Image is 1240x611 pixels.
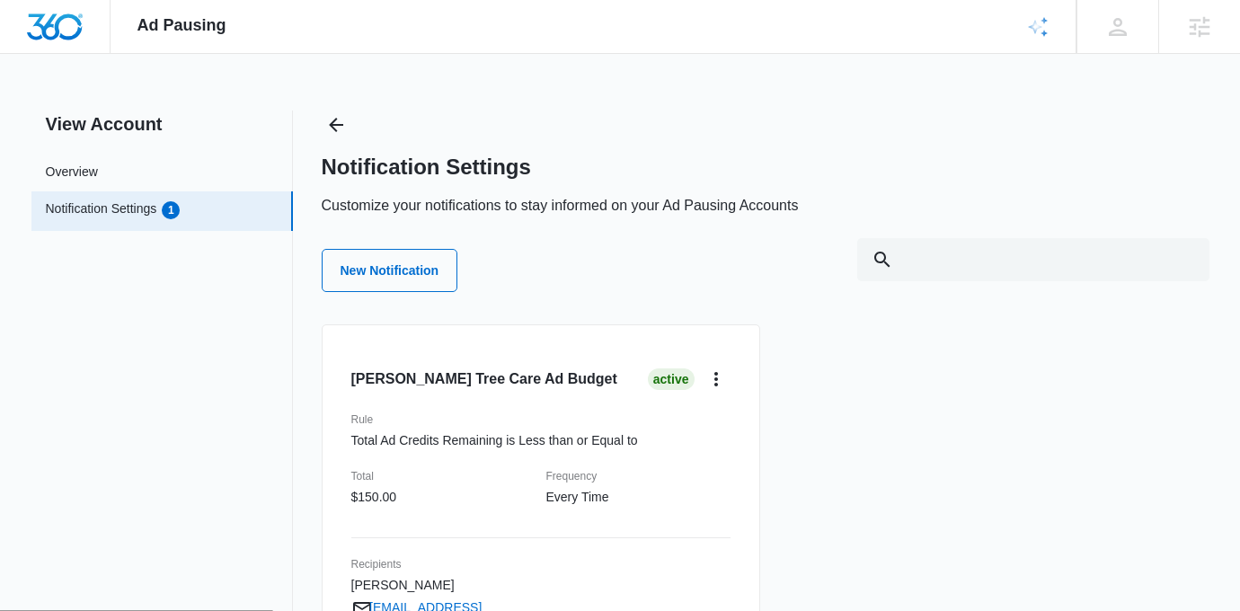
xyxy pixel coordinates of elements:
[351,488,536,507] p: $150.00
[199,106,303,118] div: Keywords by Traffic
[351,431,731,450] p: Total Ad Credits Remaining is Less than or Equal to
[47,47,198,61] div: Domain: [DOMAIN_NAME]
[31,111,293,137] h2: View Account
[322,195,799,217] p: Customize your notifications to stay informed on your Ad Pausing Accounts
[351,412,731,428] p: Rule
[546,468,731,484] p: Frequency
[46,163,98,182] a: Overview
[49,104,63,119] img: tab_domain_overview_orange.svg
[702,365,731,394] button: card.dropdown.label
[351,556,731,572] p: Recipients
[179,104,193,119] img: tab_keywords_by_traffic_grey.svg
[322,111,350,139] button: Back
[546,488,731,507] p: Every Time
[322,249,458,292] button: New Notification
[351,576,536,595] p: [PERSON_NAME]
[648,368,695,390] div: Active
[50,29,88,43] div: v 4.0.25
[322,154,531,181] h1: Notification Settings
[29,47,43,61] img: website_grey.svg
[351,368,617,390] h2: [PERSON_NAME] Tree Care Ad Budget
[68,106,161,118] div: Domain Overview
[351,468,536,484] p: Total
[162,201,180,219] div: 1 items
[46,199,157,223] a: Notification Settings
[137,16,226,35] span: Ad Pausing
[29,29,43,43] img: logo_orange.svg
